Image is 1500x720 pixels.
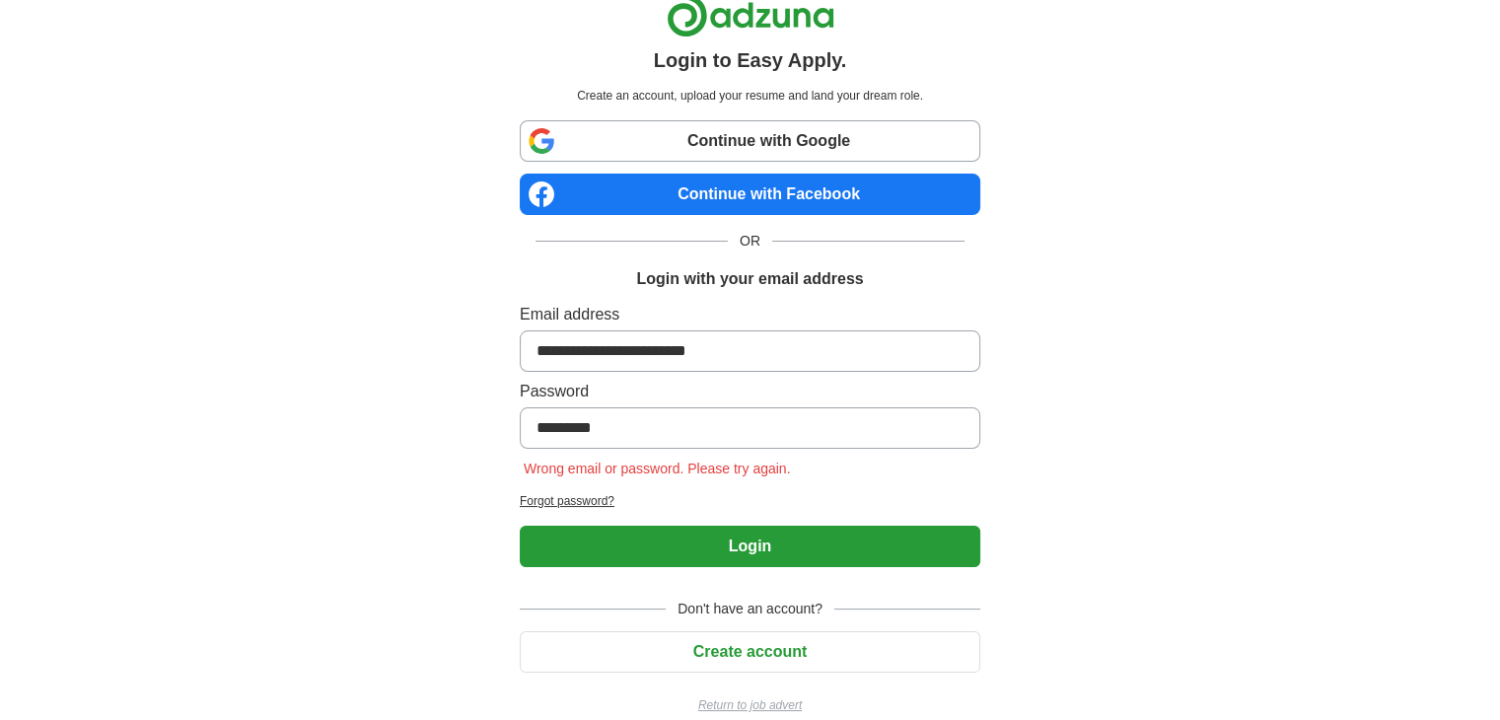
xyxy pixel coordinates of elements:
span: Wrong email or password. Please try again. [520,461,795,476]
h1: Login to Easy Apply. [654,45,847,75]
a: Return to job advert [520,696,980,714]
button: Login [520,526,980,567]
button: Create account [520,631,980,673]
a: Create account [520,643,980,660]
a: Forgot password? [520,492,980,510]
span: Don't have an account? [666,599,834,619]
a: Continue with Google [520,120,980,162]
label: Password [520,380,980,403]
p: Create an account, upload your resume and land your dream role. [524,87,976,105]
h1: Login with your email address [636,267,863,291]
label: Email address [520,303,980,326]
span: OR [728,231,772,252]
a: Continue with Facebook [520,174,980,215]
